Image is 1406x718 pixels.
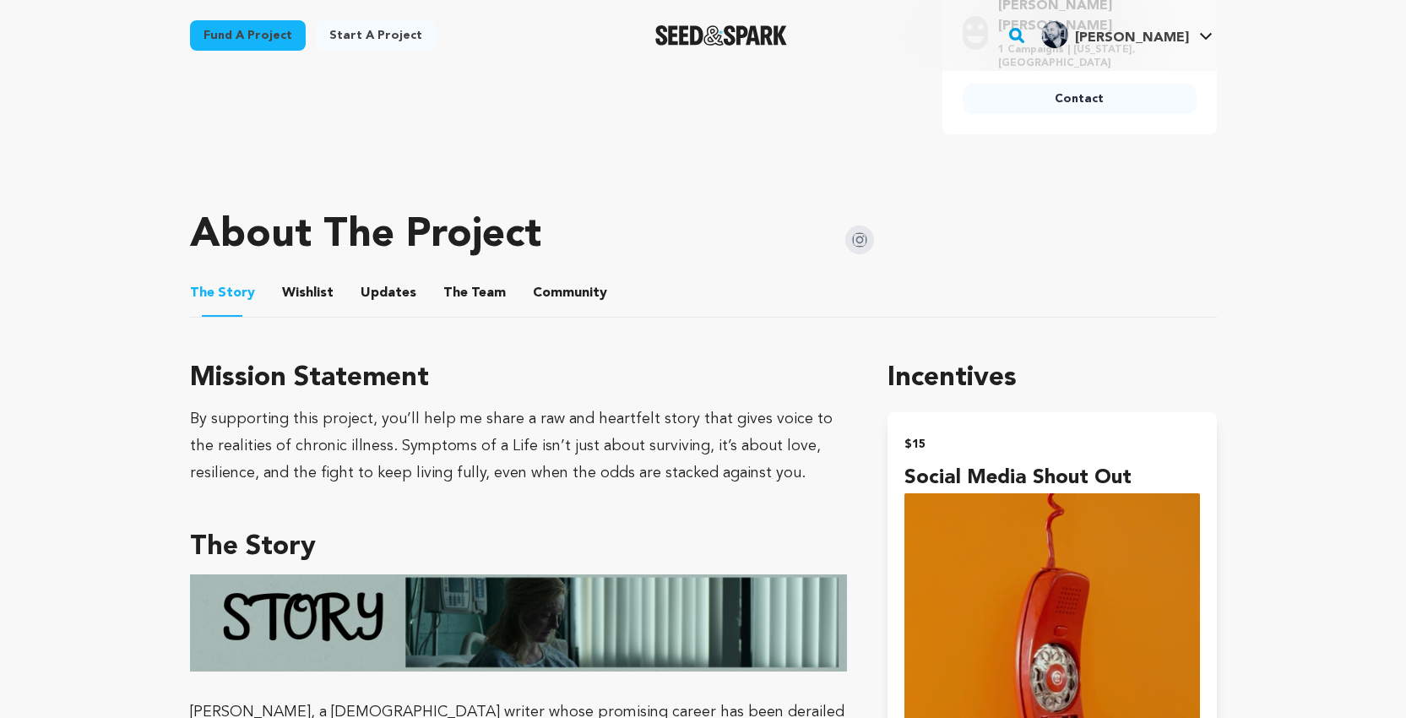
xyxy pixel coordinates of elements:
[190,20,306,51] a: Fund a project
[190,283,255,303] span: Story
[1041,21,1068,48] img: 91d068b09b21bed6.jpg
[282,283,334,303] span: Wishlist
[655,25,788,46] img: Seed&Spark Logo Dark Mode
[1038,18,1216,48] a: Mark A.'s Profile
[888,358,1216,399] h1: Incentives
[190,358,848,399] h3: Mission Statement
[190,527,848,568] h3: The Story
[963,84,1197,114] a: Contact
[655,25,788,46] a: Seed&Spark Homepage
[904,432,1199,456] h2: $15
[1075,31,1189,45] span: [PERSON_NAME]
[904,463,1199,493] h4: Social Media Shout Out
[1041,21,1189,48] div: Mark A.'s Profile
[443,283,468,303] span: The
[1038,18,1216,53] span: Mark A.'s Profile
[190,405,848,487] div: By supporting this project, you’ll help me share a raw and heartfelt story that gives voice to th...
[443,283,506,303] span: Team
[190,574,848,672] img: 1758146163-Screenshot%202025-09-17%20at%202.55.48%E2%80%AFPM.png
[190,215,541,256] h1: About The Project
[190,283,214,303] span: The
[316,20,436,51] a: Start a project
[361,283,416,303] span: Updates
[533,283,607,303] span: Community
[845,226,874,254] img: Seed&Spark Instagram Icon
